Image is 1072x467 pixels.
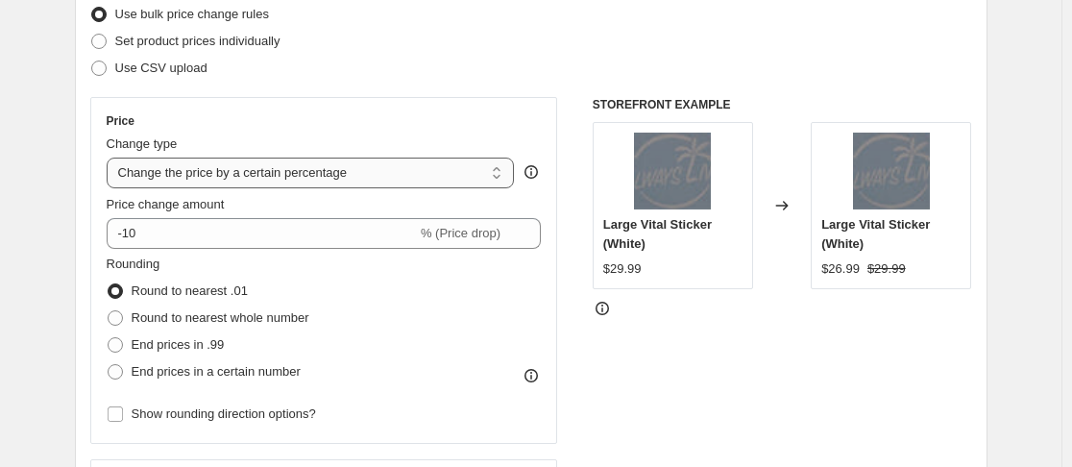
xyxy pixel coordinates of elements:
h3: Price [107,113,134,129]
h6: STOREFRONT EXAMPLE [593,97,972,112]
span: Use CSV upload [115,61,207,75]
div: $29.99 [603,259,642,279]
span: % (Price drop) [421,226,500,240]
span: Price change amount [107,197,225,211]
strike: $29.99 [867,259,906,279]
span: Round to nearest whole number [132,310,309,325]
img: White_sticker_80x.JPG [853,133,930,209]
span: Use bulk price change rules [115,7,269,21]
span: Large Vital Sticker (White) [603,217,712,251]
span: Rounding [107,257,160,271]
span: End prices in .99 [132,337,225,352]
span: Large Vital Sticker (White) [821,217,930,251]
div: help [522,162,541,182]
span: Change type [107,136,178,151]
img: White_sticker_80x.JPG [634,133,711,209]
span: Show rounding direction options? [132,406,316,421]
span: Set product prices individually [115,34,280,48]
span: End prices in a certain number [132,364,301,379]
input: -15 [107,218,417,249]
div: $26.99 [821,259,860,279]
span: Round to nearest .01 [132,283,248,298]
